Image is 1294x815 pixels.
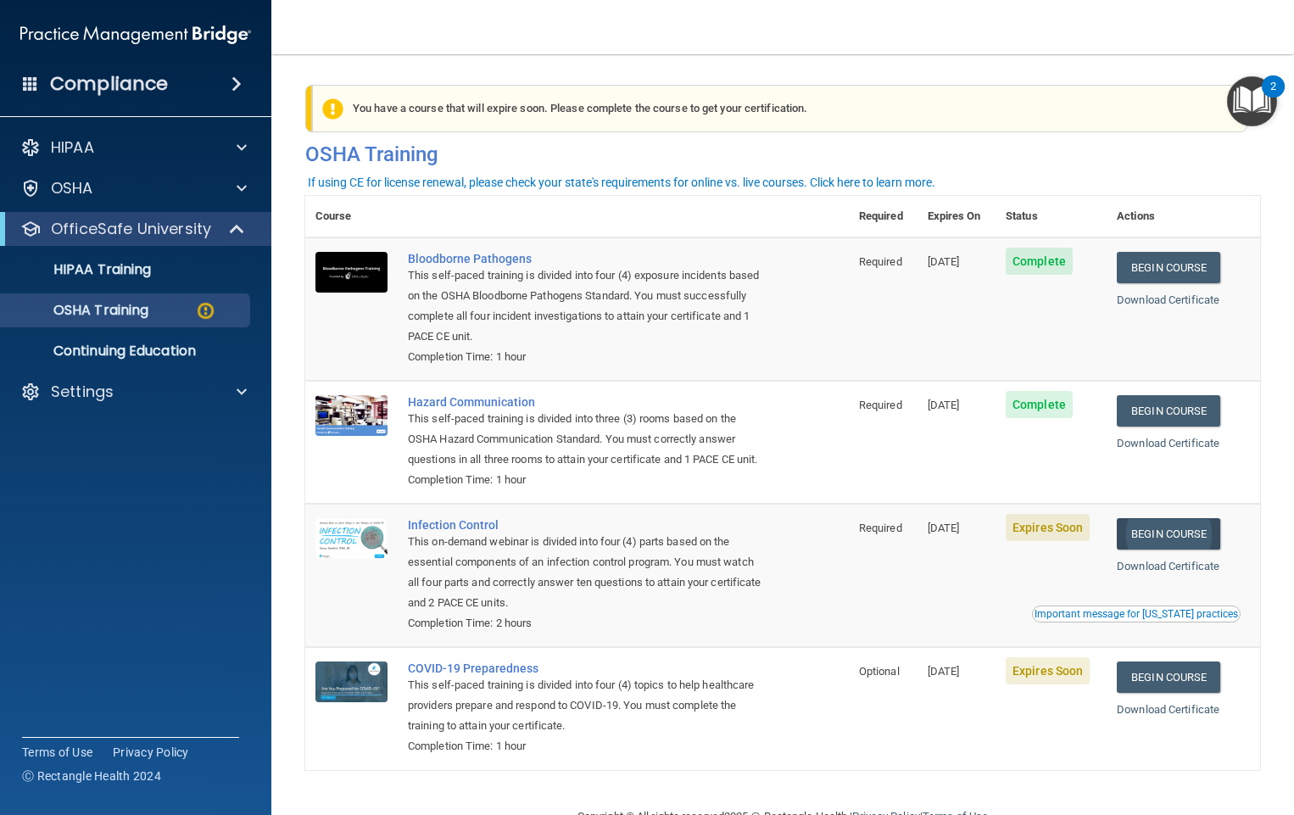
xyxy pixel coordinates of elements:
div: This self-paced training is divided into four (4) exposure incidents based on the OSHA Bloodborne... [408,265,764,347]
a: Download Certificate [1117,293,1219,306]
a: Infection Control [408,518,764,532]
a: Download Certificate [1117,437,1219,449]
div: Completion Time: 2 hours [408,613,764,634]
p: HIPAA Training [11,261,151,278]
span: Complete [1006,391,1073,418]
span: Complete [1006,248,1073,275]
a: OSHA [20,178,247,198]
div: This on-demand webinar is divided into four (4) parts based on the essential components of an inf... [408,532,764,613]
span: [DATE] [928,255,960,268]
span: Required [859,522,902,534]
span: [DATE] [928,522,960,534]
div: 2 [1270,87,1276,109]
a: COVID-19 Preparedness [408,661,764,675]
div: Completion Time: 1 hour [408,736,764,756]
a: Begin Course [1117,518,1220,550]
div: Important message for [US_STATE] practices [1035,609,1238,619]
span: [DATE] [928,665,960,678]
h4: OSHA Training [305,142,1260,166]
button: If using CE for license renewal, please check your state's requirements for online vs. live cours... [305,174,938,191]
span: Required [859,255,902,268]
span: Optional [859,665,900,678]
button: Read this if you are a dental practitioner in the state of CA [1032,606,1241,622]
div: This self-paced training is divided into four (4) topics to help healthcare providers prepare and... [408,675,764,736]
span: [DATE] [928,399,960,411]
h4: Compliance [50,72,168,96]
p: OSHA Training [11,302,148,319]
span: Expires Soon [1006,514,1090,541]
th: Course [305,196,398,237]
a: Privacy Policy [113,744,189,761]
p: OSHA [51,178,93,198]
a: Terms of Use [22,744,92,761]
a: Download Certificate [1117,560,1219,572]
div: You have a course that will expire soon. Please complete the course to get your certification. [312,85,1247,132]
a: Settings [20,382,247,402]
th: Actions [1107,196,1260,237]
div: Completion Time: 1 hour [408,470,764,490]
span: Required [859,399,902,411]
a: HIPAA [20,137,247,158]
div: If using CE for license renewal, please check your state's requirements for online vs. live cours... [308,176,935,188]
p: Settings [51,382,114,402]
p: Continuing Education [11,343,243,360]
a: Bloodborne Pathogens [408,252,764,265]
a: OfficeSafe University [20,219,246,239]
img: exclamation-circle-solid-warning.7ed2984d.png [322,98,343,120]
div: Completion Time: 1 hour [408,347,764,367]
a: Begin Course [1117,661,1220,693]
button: Open Resource Center, 2 new notifications [1227,76,1277,126]
th: Expires On [918,196,996,237]
span: Ⓒ Rectangle Health 2024 [22,768,161,784]
p: OfficeSafe University [51,219,211,239]
span: Expires Soon [1006,657,1090,684]
a: Hazard Communication [408,395,764,409]
a: Begin Course [1117,395,1220,427]
p: HIPAA [51,137,94,158]
img: PMB logo [20,18,251,52]
img: warning-circle.0cc9ac19.png [195,300,216,321]
th: Required [849,196,918,237]
a: Begin Course [1117,252,1220,283]
th: Status [996,196,1107,237]
iframe: Drift Widget Chat Controller [1001,695,1274,762]
div: This self-paced training is divided into three (3) rooms based on the OSHA Hazard Communication S... [408,409,764,470]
